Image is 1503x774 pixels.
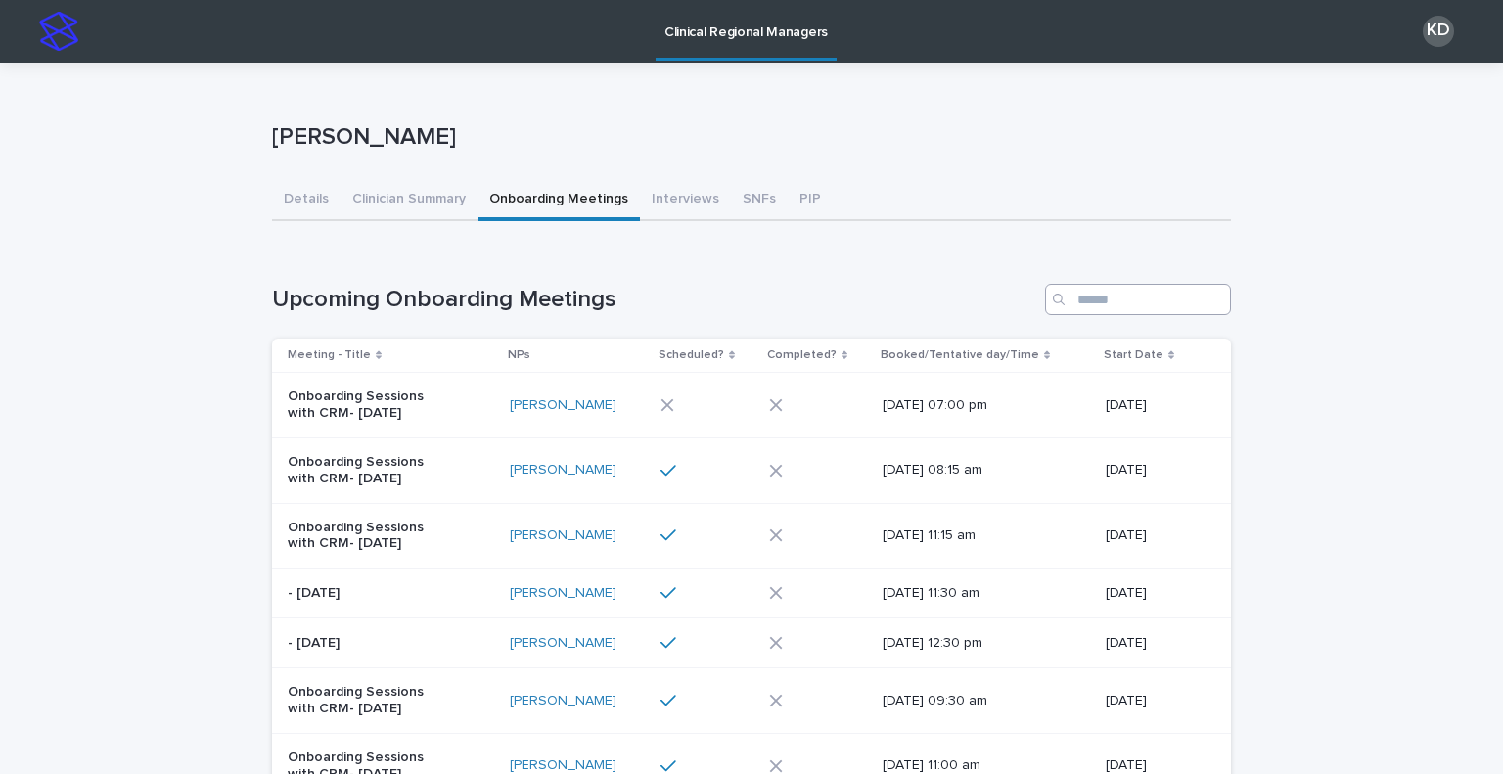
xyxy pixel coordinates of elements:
[478,180,640,221] button: Onboarding Meetings
[272,373,1231,438] tr: Onboarding Sessions with CRM- [DATE][PERSON_NAME] [DATE] 07:00 pm[DATE]
[1106,635,1200,652] p: [DATE]
[288,454,451,487] p: Onboarding Sessions with CRM- [DATE]
[288,388,451,422] p: Onboarding Sessions with CRM- [DATE]
[288,585,451,602] p: - [DATE]
[883,635,1046,652] p: [DATE] 12:30 pm
[1423,16,1454,47] div: KD
[272,668,1231,734] tr: Onboarding Sessions with CRM- [DATE][PERSON_NAME] [DATE] 09:30 am[DATE]
[510,635,616,652] a: [PERSON_NAME]
[788,180,833,221] button: PIP
[1045,284,1231,315] input: Search
[510,757,616,774] a: [PERSON_NAME]
[272,286,1037,314] h1: Upcoming Onboarding Meetings
[39,12,78,51] img: stacker-logo-s-only.png
[272,618,1231,668] tr: - [DATE][PERSON_NAME] [DATE] 12:30 pm[DATE]
[883,757,1046,774] p: [DATE] 11:00 am
[510,462,616,478] a: [PERSON_NAME]
[508,344,530,366] p: NPs
[1106,585,1200,602] p: [DATE]
[288,344,371,366] p: Meeting - Title
[510,397,616,414] a: [PERSON_NAME]
[1106,462,1200,478] p: [DATE]
[881,344,1039,366] p: Booked/Tentative day/Time
[1106,757,1200,774] p: [DATE]
[510,693,616,709] a: [PERSON_NAME]
[510,527,616,544] a: [PERSON_NAME]
[272,123,1223,152] p: [PERSON_NAME]
[883,397,1046,414] p: [DATE] 07:00 pm
[731,180,788,221] button: SNFs
[883,462,1046,478] p: [DATE] 08:15 am
[1106,693,1200,709] p: [DATE]
[883,527,1046,544] p: [DATE] 11:15 am
[640,180,731,221] button: Interviews
[883,585,1046,602] p: [DATE] 11:30 am
[510,585,616,602] a: [PERSON_NAME]
[767,344,837,366] p: Completed?
[1106,527,1200,544] p: [DATE]
[341,180,478,221] button: Clinician Summary
[659,344,724,366] p: Scheduled?
[272,180,341,221] button: Details
[1104,344,1163,366] p: Start Date
[1106,397,1200,414] p: [DATE]
[288,684,451,717] p: Onboarding Sessions with CRM- [DATE]
[272,437,1231,503] tr: Onboarding Sessions with CRM- [DATE][PERSON_NAME] [DATE] 08:15 am[DATE]
[272,569,1231,618] tr: - [DATE][PERSON_NAME] [DATE] 11:30 am[DATE]
[288,635,451,652] p: - [DATE]
[883,693,1046,709] p: [DATE] 09:30 am
[288,520,451,553] p: Onboarding Sessions with CRM- [DATE]
[272,503,1231,569] tr: Onboarding Sessions with CRM- [DATE][PERSON_NAME] [DATE] 11:15 am[DATE]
